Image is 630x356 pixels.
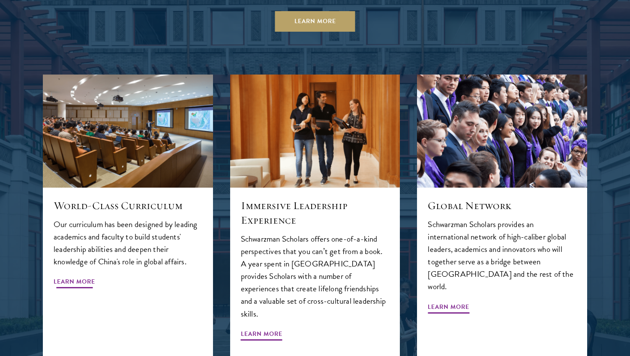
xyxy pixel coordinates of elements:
h5: Immersive Leadership Experience [241,198,390,227]
p: Schwarzman Scholars offers one-of-a-kind perspectives that you can’t get from a book. A year spen... [241,233,390,320]
p: Schwarzman Scholars provides an international network of high-caliber global leaders, academics a... [428,218,576,293]
h5: Global Network [428,198,576,213]
span: Learn More [428,302,469,315]
h5: World-Class Curriculum [54,198,202,213]
span: Learn More [241,329,282,342]
p: Our curriculum has been designed by leading academics and faculty to build students' leadership a... [54,218,202,268]
span: Learn More [54,276,95,290]
a: Learn More [275,11,355,32]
